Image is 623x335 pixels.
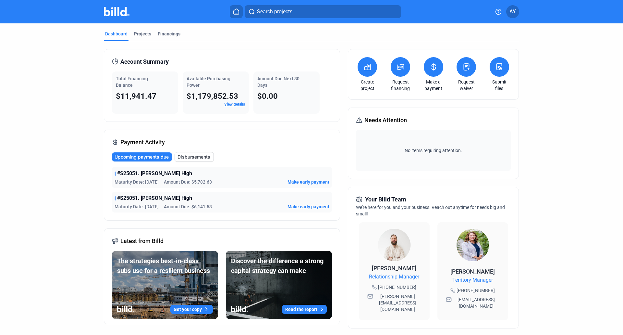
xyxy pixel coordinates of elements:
[257,92,278,101] span: $0.00
[120,237,164,246] span: Latest from Billd
[455,79,478,92] a: Request waiver
[453,296,500,309] span: [EMAIL_ADDRESS][DOMAIN_NAME]
[457,287,495,294] span: [PHONE_NUMBER]
[450,268,495,275] span: [PERSON_NAME]
[134,31,151,37] div: Projects
[117,256,213,276] div: The strategies best-in-class subs use for a resilient business
[282,305,327,314] button: Read the report
[158,31,180,37] div: Financings
[369,273,419,281] span: Relationship Manager
[112,152,172,161] button: Upcoming payments due
[117,194,192,202] span: #S25051. [PERSON_NAME] High
[231,256,327,276] div: Discover the difference a strong capital strategy can make
[120,138,165,147] span: Payment Activity
[115,179,159,185] span: Maturity Date: [DATE]
[115,154,169,160] span: Upcoming payments due
[356,79,379,92] a: Create project
[378,229,410,261] img: Relationship Manager
[117,170,192,177] span: #S25051. [PERSON_NAME] High
[120,57,169,66] span: Account Summary
[374,293,421,313] span: [PERSON_NAME][EMAIL_ADDRESS][DOMAIN_NAME]
[359,147,508,154] span: No items requiring attention.
[115,203,159,210] span: Maturity Date: [DATE]
[104,7,129,16] img: Billd Company Logo
[257,8,292,16] span: Search projects
[164,203,212,210] span: Amount Due: $6,141.53
[116,92,156,101] span: $11,941.47
[378,284,416,290] span: [PHONE_NUMBER]
[187,76,230,88] span: Available Purchasing Power
[287,179,329,185] button: Make early payment
[105,31,128,37] div: Dashboard
[488,79,511,92] a: Submit files
[365,195,406,204] span: Your Billd Team
[372,265,416,272] span: [PERSON_NAME]
[187,92,238,101] span: $1,179,852.53
[175,152,214,162] button: Disbursements
[356,205,505,216] span: We're here for you and your business. Reach out anytime for needs big and small!
[257,76,299,88] span: Amount Due Next 30 Days
[287,203,329,210] button: Make early payment
[422,79,445,92] a: Make a payment
[509,8,516,16] span: AY
[364,116,407,125] span: Needs Attention
[457,229,489,261] img: Territory Manager
[452,276,493,284] span: Territory Manager
[389,79,412,92] a: Request financing
[224,102,245,107] a: View details
[245,5,401,18] button: Search projects
[506,5,519,18] button: AY
[177,154,210,160] span: Disbursements
[116,76,148,88] span: Total Financing Balance
[164,179,212,185] span: Amount Due: $5,782.63
[170,305,213,314] button: Get your copy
